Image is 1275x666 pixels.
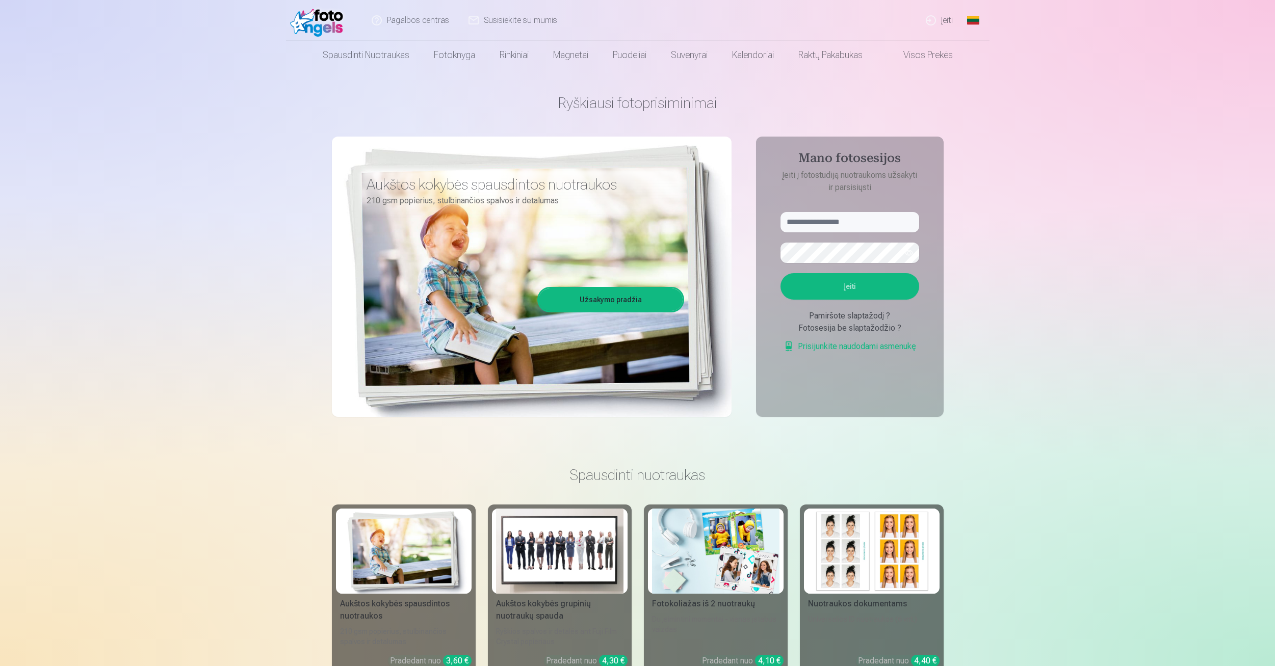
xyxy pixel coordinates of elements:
h3: Spausdinti nuotraukas [340,466,935,484]
img: Fotokoliažas iš 2 nuotraukų [652,509,779,594]
div: Ryškios spalvos ir detalės ant Fuji Film Crystal popieriaus [492,626,628,647]
img: Aukštos kokybės grupinių nuotraukų spauda [496,509,623,594]
h3: Aukštos kokybės spausdintos nuotraukos [367,175,676,194]
a: Kalendoriai [720,41,786,69]
a: Puodeliai [601,41,659,69]
a: Užsakymo pradžia [539,288,683,311]
div: 210 gsm popierius, stulbinančios spalvos ir detalumas [336,626,472,647]
div: Fotokoliažas iš 2 nuotraukų [648,598,784,610]
h4: Mano fotosesijos [770,151,929,169]
img: /fa2 [290,4,349,37]
div: Pamiršote slaptažodį ? [780,310,919,322]
div: Du įsimintini momentai - vienas įstabus vaizdas [648,614,784,647]
a: Prisijunkite naudodami asmenukę [784,340,916,353]
div: Nuotraukos dokumentams [804,598,940,610]
div: Aukštos kokybės spausdintos nuotraukos [336,598,472,622]
div: Fotosesija be slaptažodžio ? [780,322,919,334]
img: Aukštos kokybės spausdintos nuotraukos [340,509,467,594]
p: Įeiti į fotostudiją nuotraukoms užsakyti ir parsisiųsti [770,169,929,194]
div: Universalios ID nuotraukos (6 vnt.) [804,614,940,647]
a: Raktų pakabukas [786,41,875,69]
a: Fotoknyga [422,41,487,69]
div: Aukštos kokybės grupinių nuotraukų spauda [492,598,628,622]
p: 210 gsm popierius, stulbinančios spalvos ir detalumas [367,194,676,208]
h1: Ryškiausi fotoprisiminimai [332,94,944,112]
a: Suvenyrai [659,41,720,69]
button: Įeiti [780,273,919,300]
a: Rinkiniai [487,41,541,69]
a: Visos prekės [875,41,965,69]
img: Nuotraukos dokumentams [808,509,935,594]
a: Spausdinti nuotraukas [310,41,422,69]
a: Magnetai [541,41,601,69]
